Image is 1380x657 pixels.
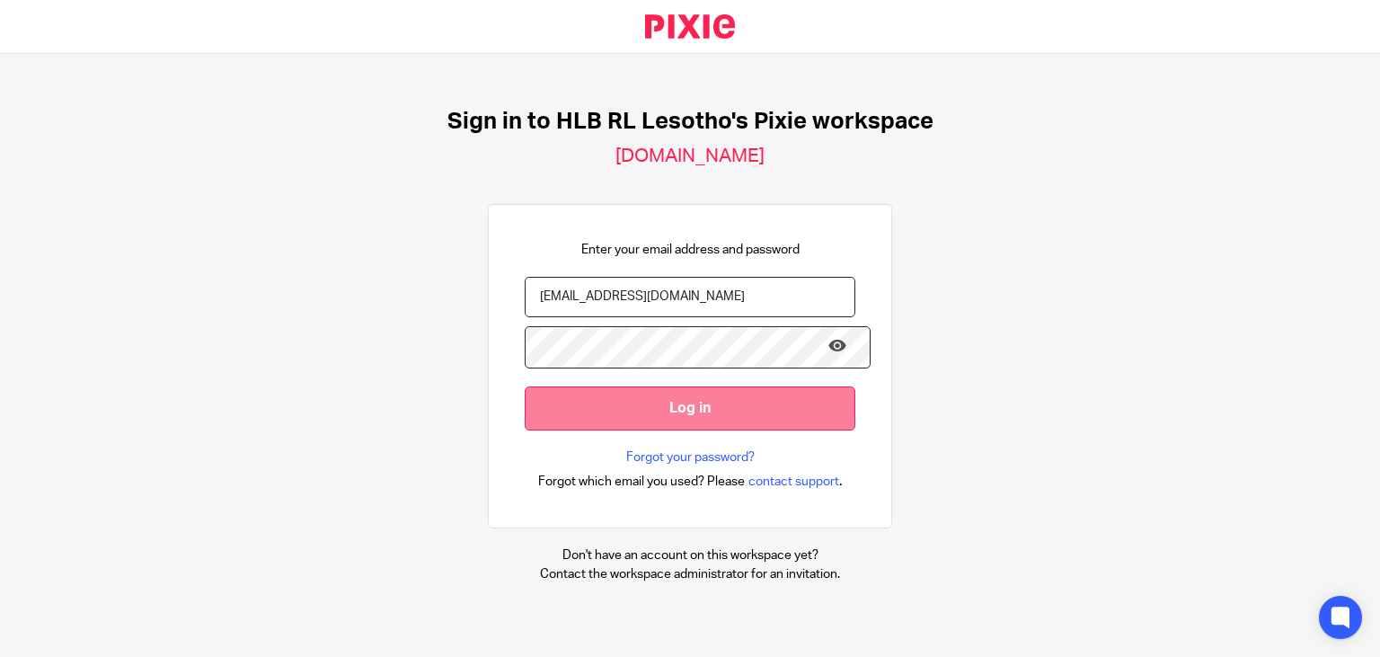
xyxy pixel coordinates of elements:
input: Log in [525,386,855,431]
p: Enter your email address and password [581,241,800,259]
input: name@example.com [525,277,855,317]
span: Forgot which email you used? Please [538,473,745,491]
h2: [DOMAIN_NAME] [615,145,765,168]
h1: Sign in to HLB RL Lesotho's Pixie workspace [447,108,933,136]
a: Forgot your password? [626,448,755,466]
span: contact support [748,473,839,491]
p: Don't have an account on this workspace yet? [540,546,840,564]
div: . [538,471,843,492]
p: Contact the workspace administrator for an invitation. [540,565,840,583]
